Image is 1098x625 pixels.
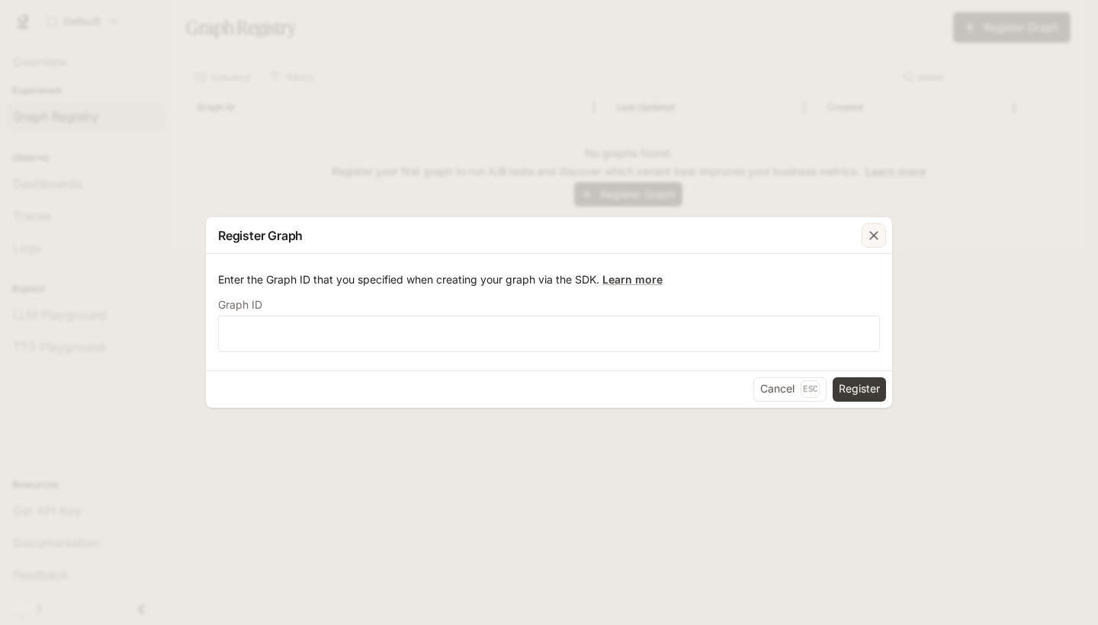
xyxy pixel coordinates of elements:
[801,380,820,397] p: Esc
[602,273,663,286] a: Learn more
[833,377,886,402] button: Register
[218,300,262,310] p: Graph ID
[753,377,827,402] button: CancelEsc
[218,226,303,245] p: Register Graph
[218,272,880,287] p: Enter the Graph ID that you specified when creating your graph via the SDK.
